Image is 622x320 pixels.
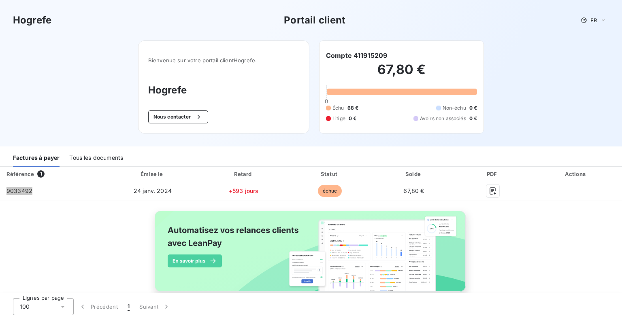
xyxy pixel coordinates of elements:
button: Suivant [134,298,175,315]
h3: Portail client [284,13,345,28]
div: Retard [202,170,285,178]
button: Nous contacter [148,110,208,123]
span: Non-échu [443,104,466,112]
span: 9033492 [6,187,32,194]
span: 24 janv. 2024 [134,187,172,194]
div: Tous les documents [69,150,123,167]
div: Référence [6,171,34,177]
div: Statut [289,170,371,178]
div: Émise le [107,170,198,178]
div: Factures à payer [13,150,60,167]
span: 1 [128,303,130,311]
span: 0 € [349,115,356,122]
h3: Hogrefe [148,83,299,97]
span: Avoirs non associés [420,115,466,122]
h6: Compte 411915209 [326,51,387,60]
h3: Hogrefe [13,13,51,28]
span: Litige [332,115,345,122]
button: 1 [123,298,134,315]
span: Bienvenue sur votre portail client Hogrefe . [148,57,299,64]
span: échue [318,185,342,197]
span: Échu [332,104,344,112]
div: Actions [532,170,620,178]
span: FR [590,17,597,23]
span: 0 € [469,115,477,122]
span: 0 € [469,104,477,112]
span: 1 [37,170,45,178]
span: 67,80 € [403,187,424,194]
div: Solde [374,170,454,178]
span: 68 € [347,104,359,112]
h2: 67,80 € [326,61,477,86]
div: PDF [457,170,528,178]
img: banner [147,206,475,305]
span: 0 [325,98,328,104]
span: 100 [20,303,30,311]
span: +593 jours [229,187,259,194]
button: Précédent [74,298,123,315]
